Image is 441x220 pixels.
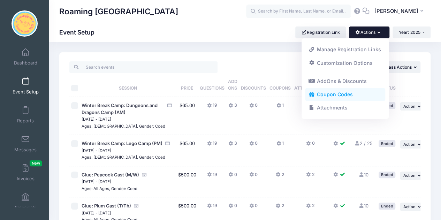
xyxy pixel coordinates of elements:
[295,26,346,38] a: Registration Link
[198,73,226,97] th: Questions
[82,141,162,146] span: Winter Break Camp: Lego Camp (PM)
[12,10,38,37] img: Roaming Gnome Theatre
[400,140,424,149] button: Action
[379,140,395,147] div: Ended
[165,141,170,146] i: Accepting Credit Card Payments
[69,61,218,73] input: Search events
[370,3,431,20] button: [PERSON_NAME]
[306,172,314,182] button: 2
[305,56,386,69] a: Customization Options
[82,124,165,129] small: Ages: [DEMOGRAPHIC_DATA], Gender: Coed
[268,73,292,97] th: Coupons
[379,61,420,73] button: Mass Actions
[82,179,111,184] small: [DATE] - [DATE]
[239,73,268,97] th: Discounts
[80,73,176,97] th: Session
[379,172,395,178] div: Ended
[228,140,237,150] button: 3
[82,103,158,115] span: Winter Break Camp: Dungeons and Dragons Camp (AM)
[269,85,291,91] span: Coupons
[176,97,198,135] td: $65.00
[207,203,217,213] button: 19
[354,141,373,146] a: 2 / 25
[176,73,198,97] th: Price
[393,26,431,38] button: Year: 2025
[14,147,37,153] span: Messages
[200,85,225,91] span: Questions
[15,205,36,211] span: Financials
[403,204,416,209] span: Action
[379,203,395,209] div: Ended
[228,79,237,91] span: Add Ons
[400,102,424,111] button: Action
[400,172,424,180] button: Action
[226,73,239,97] th: Add Ons
[9,74,42,98] a: Event Setup
[374,7,418,15] span: [PERSON_NAME]
[249,140,258,150] button: 0
[249,102,258,112] button: 0
[276,203,284,213] button: 2
[82,172,139,177] span: Clue: Peacock Cast (M/W)
[276,102,284,112] button: 1
[17,118,34,124] span: Reports
[167,103,172,108] i: Accepting Credit Card Payments
[59,3,178,20] h1: Roaming [GEOGRAPHIC_DATA]
[228,102,237,112] button: 3
[305,75,386,88] a: AddOns & Discounts
[207,140,217,150] button: 19
[59,29,100,36] h1: Event Setup
[9,189,42,214] a: Financials
[306,203,314,213] button: 2
[9,131,42,156] a: Messages
[207,102,217,112] button: 19
[276,172,284,182] button: 2
[241,85,266,91] span: Discounts
[305,88,386,101] a: Coupon Codes
[249,203,258,213] button: 0
[249,172,258,182] button: 0
[207,172,217,182] button: 19
[358,172,368,177] a: 10
[13,89,39,95] span: Event Setup
[305,101,386,114] a: Attachments
[82,211,111,215] small: [DATE] - [DATE]
[9,45,42,69] a: Dashboard
[228,172,237,182] button: 0
[82,203,131,208] span: Clue: Plum Cast (T/Th)
[385,65,411,70] span: Mass Actions
[305,43,386,56] a: Manage Registration Links
[400,203,424,211] button: Action
[82,148,111,153] small: [DATE] - [DATE]
[176,166,198,198] td: $500.00
[17,176,35,182] span: Invoices
[276,140,284,150] button: 1
[9,103,42,127] a: Reports
[82,155,165,160] small: Ages: [DEMOGRAPHIC_DATA], Gender: Coed
[176,135,198,166] td: $65.00
[14,60,37,66] span: Dashboard
[228,203,237,213] button: 0
[82,117,111,122] small: [DATE] - [DATE]
[403,142,416,147] span: Action
[399,30,420,35] span: Year: 2025
[9,160,42,185] a: InvoicesNew
[30,160,42,166] span: New
[306,140,314,150] button: 0
[141,173,147,177] i: Accepting Credit Card Payments
[403,173,416,178] span: Action
[82,186,137,191] small: Ages: All Ages, Gender: Coed
[358,203,368,208] a: 10
[294,85,327,91] span: Attachments
[292,73,328,97] th: Attachments
[349,26,389,38] button: Actions
[403,104,416,109] span: Action
[246,5,351,18] input: Search by First Name, Last Name, or Email...
[133,204,139,208] i: Accepting Credit Card Payments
